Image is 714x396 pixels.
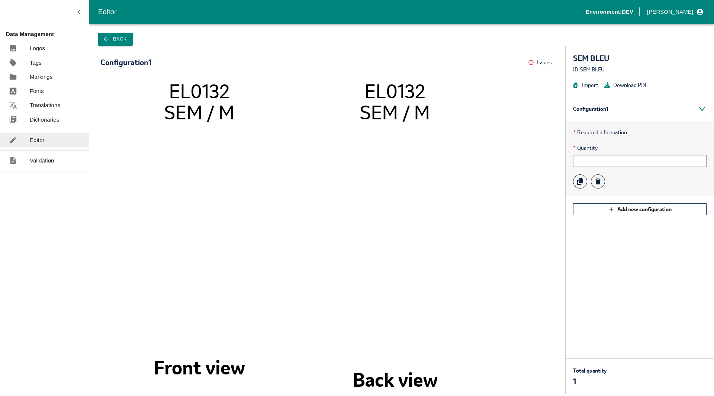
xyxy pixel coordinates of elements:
tspan: SEM / M [164,100,235,125]
div: Configuration 1 [566,97,714,121]
tspan: EL0132 [364,78,425,103]
p: Validation [30,157,54,165]
p: Environment: DEV [586,8,633,16]
button: Import [573,81,598,89]
tspan: Front view [154,355,245,380]
button: Add new configuration [573,203,707,215]
p: 1 [573,376,607,387]
tspan: SEM / M [360,100,430,125]
div: Configuration 1 [100,58,151,67]
p: Translations [30,101,60,109]
tspan: EL0132 [169,78,230,103]
div: SEM BLEU [573,53,707,64]
p: Dictionaries [30,116,59,124]
p: Editor [30,136,45,144]
p: Logos [30,44,45,52]
button: Download PDF [604,81,648,89]
p: Data Management [6,30,89,38]
tspan: Back view [353,367,438,392]
span: Quantity [573,144,707,152]
p: Required information [573,128,707,136]
button: Back [98,33,133,46]
div: Editor [98,6,586,17]
p: Tags [30,59,42,67]
div: ID: SEM BLEU [573,65,707,74]
p: Fonts [30,87,44,95]
button: Issues [528,57,554,68]
p: [PERSON_NAME] [647,8,693,16]
p: Markings [30,73,52,81]
button: profile [644,6,705,18]
p: Total quantity [573,367,607,375]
